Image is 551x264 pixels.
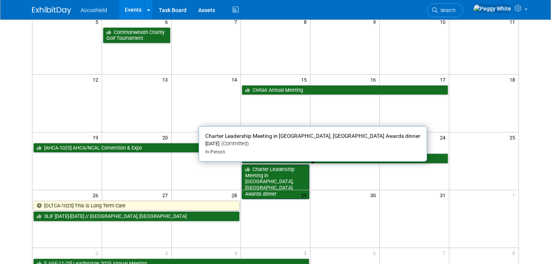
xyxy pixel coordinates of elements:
[95,248,102,258] span: 2
[81,7,107,13] span: Accushield
[303,248,310,258] span: 5
[300,190,310,200] span: 29
[242,85,448,95] a: Civitas Annual Meeting
[164,17,171,27] span: 6
[439,132,449,142] span: 24
[219,141,249,146] span: (Committed)
[162,190,171,200] span: 27
[231,190,241,200] span: 28
[439,190,449,200] span: 31
[103,27,171,43] a: Commonwealth Charity Golf Tournament
[509,75,519,84] span: 18
[509,132,519,142] span: 25
[300,75,310,84] span: 15
[231,75,241,84] span: 14
[92,132,102,142] span: 19
[370,190,379,200] span: 30
[92,75,102,84] span: 12
[242,164,309,199] a: Charter Leadership Meeting in [GEOGRAPHIC_DATA], [GEOGRAPHIC_DATA] Awards dinner
[512,248,519,258] span: 8
[439,75,449,84] span: 17
[233,248,241,258] span: 4
[33,143,309,153] a: [AHCA-1025] AHCA/NCAL Convention & Expo
[33,211,240,221] a: SLIF [DATE]-[DATE] // [GEOGRAPHIC_DATA], [GEOGRAPHIC_DATA]
[164,248,171,258] span: 3
[372,17,379,27] span: 9
[92,190,102,200] span: 26
[473,4,512,13] img: Peggy White
[370,75,379,84] span: 16
[205,133,420,139] span: Charter Leadership Meeting in [GEOGRAPHIC_DATA], [GEOGRAPHIC_DATA] Awards dinner
[303,17,310,27] span: 8
[509,17,519,27] span: 11
[372,248,379,258] span: 6
[439,17,449,27] span: 10
[32,7,71,14] img: ExhibitDay
[205,141,420,147] div: [DATE]
[427,4,463,17] a: Search
[205,149,225,155] span: In-Person
[442,248,449,258] span: 7
[33,201,240,211] a: [OLTCA-1025] This is Long Term Care
[438,7,456,13] span: Search
[95,17,102,27] span: 5
[512,190,519,200] span: 1
[233,17,241,27] span: 7
[162,75,171,84] span: 13
[162,132,171,142] span: 20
